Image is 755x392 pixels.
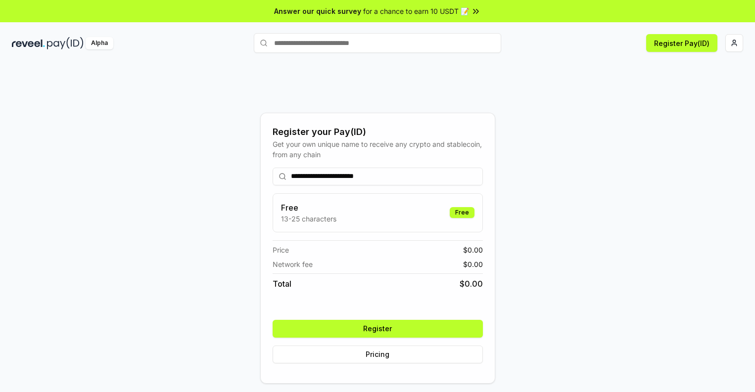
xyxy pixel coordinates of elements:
[273,259,313,269] span: Network fee
[281,214,336,224] p: 13-25 characters
[273,125,483,139] div: Register your Pay(ID)
[86,37,113,49] div: Alpha
[12,37,45,49] img: reveel_dark
[463,245,483,255] span: $ 0.00
[463,259,483,269] span: $ 0.00
[273,320,483,338] button: Register
[450,207,474,218] div: Free
[273,346,483,363] button: Pricing
[274,6,361,16] span: Answer our quick survey
[273,245,289,255] span: Price
[273,278,291,290] span: Total
[363,6,469,16] span: for a chance to earn 10 USDT 📝
[281,202,336,214] h3: Free
[646,34,717,52] button: Register Pay(ID)
[273,139,483,160] div: Get your own unique name to receive any crypto and stablecoin, from any chain
[460,278,483,290] span: $ 0.00
[47,37,84,49] img: pay_id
